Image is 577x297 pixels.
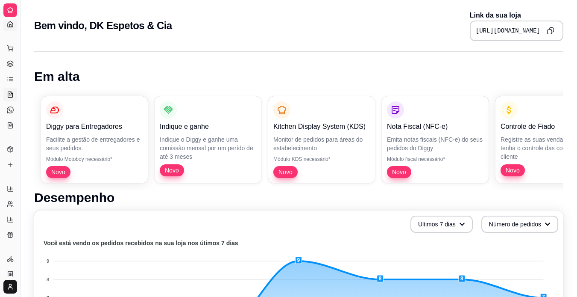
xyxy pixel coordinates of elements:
[387,135,483,152] p: Emita notas fiscais (NFC-e) do seus pedidos do Diggy
[160,135,256,161] p: Indique o Diggy e ganhe uma comissão mensal por um perído de até 3 meses
[273,135,370,152] p: Monitor de pedidos para áreas do estabelecimento
[389,168,410,176] span: Novo
[476,27,540,35] pre: [URL][DOMAIN_NAME]
[481,216,558,233] button: Número de pedidos
[160,122,256,132] p: Indique e ganhe
[46,122,143,132] p: Diggy para Entregadores
[44,240,238,247] text: Você está vendo os pedidos recebidos na sua loja nos útimos 7 dias
[161,166,182,175] span: Novo
[273,122,370,132] p: Kitchen Display System (KDS)
[410,216,473,233] button: Últimos 7 dias
[46,135,143,152] p: Facilite a gestão de entregadores e seus pedidos.
[502,166,523,175] span: Novo
[387,122,483,132] p: Nota Fiscal (NFC-e)
[273,156,370,163] p: Módulo KDS necessário*
[155,96,261,183] button: Indique e ganheIndique o Diggy e ganhe uma comissão mensal por um perído de até 3 mesesNovo
[41,96,148,183] button: Diggy para EntregadoresFacilite a gestão de entregadores e seus pedidos.Módulo Motoboy necessário...
[48,168,69,176] span: Novo
[34,19,172,33] h2: Bem vindo, DK Espetos & Cia
[47,277,49,282] tspan: 8
[544,24,557,38] button: Copy to clipboard
[275,168,296,176] span: Novo
[470,10,563,21] p: Link da sua loja
[34,190,563,205] h1: Desempenho
[268,96,375,183] button: Kitchen Display System (KDS)Monitor de pedidos para áreas do estabelecimentoMódulo KDS necessário...
[47,258,49,264] tspan: 9
[387,156,483,163] p: Módulo fiscal necessário*
[382,96,489,183] button: Nota Fiscal (NFC-e)Emita notas fiscais (NFC-e) do seus pedidos do DiggyMódulo fiscal necessário*Novo
[34,69,563,84] h1: Em alta
[46,156,143,163] p: Módulo Motoboy necessário*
